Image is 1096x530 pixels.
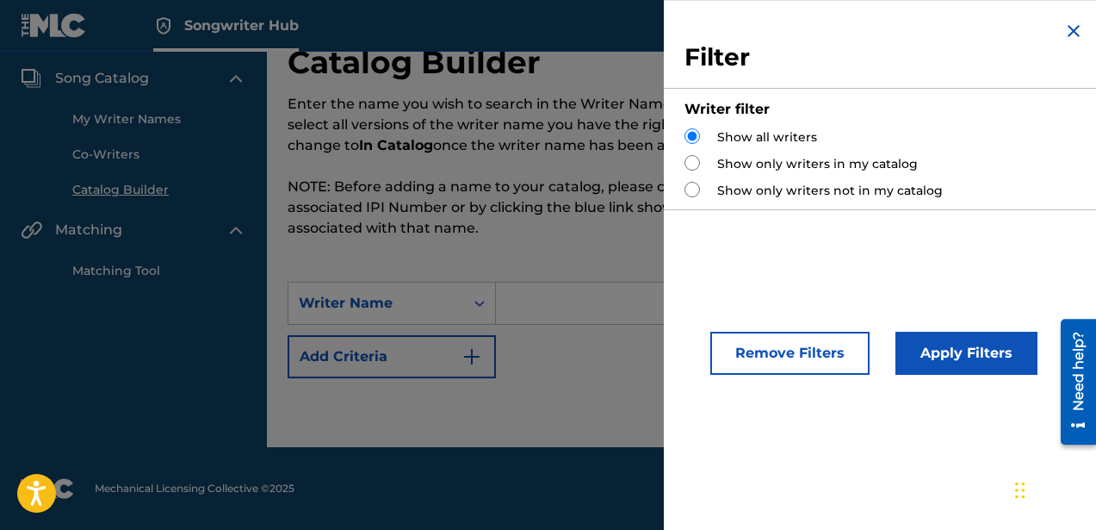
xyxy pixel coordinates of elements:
[288,94,1075,156] p: Enter the name you wish to search in the Writer Name field, then click the button. From the resul...
[226,220,246,240] img: expand
[288,335,496,378] button: Add Criteria
[72,181,246,199] a: Catalog Builder
[1063,21,1084,41] img: close
[717,128,817,147] label: Show all writers
[461,346,482,367] img: 9d2ae6d4665cec9f34b9.svg
[21,68,149,89] a: Song CatalogSong Catalog
[55,220,122,240] span: Matching
[95,481,294,496] span: Mechanical Licensing Collective © 2025
[1010,447,1096,530] iframe: Chat Widget
[288,177,1075,239] p: NOTE: Before adding a name to your catalog, please confirm it is the correct writer name by revie...
[153,16,174,36] img: Top Rightsholder
[72,262,246,280] a: Matching Tool
[710,332,870,375] button: Remove Filters
[359,137,433,153] strong: In Catalog
[72,110,246,128] a: My Writer Names
[21,220,42,240] img: Matching
[55,68,149,89] span: Song Catalog
[72,146,246,164] a: Co-Writers
[21,68,41,89] img: Song Catalog
[299,293,454,314] div: Writer Name
[288,282,1075,447] form: Search Form
[684,42,1084,73] h3: Filter
[288,43,549,82] h2: Catalog Builder
[1015,465,1025,516] div: Drag
[21,478,74,499] img: logo
[21,13,87,38] img: MLC Logo
[717,182,943,200] label: Show only writers not in my catalog
[684,101,770,117] strong: Writer filter
[226,68,246,89] img: expand
[184,16,299,35] span: Songwriter Hub
[717,155,918,173] label: Show only writers in my catalog
[1048,313,1096,452] iframe: Resource Center
[895,332,1037,375] button: Apply Filters
[1063,99,1084,120] img: expand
